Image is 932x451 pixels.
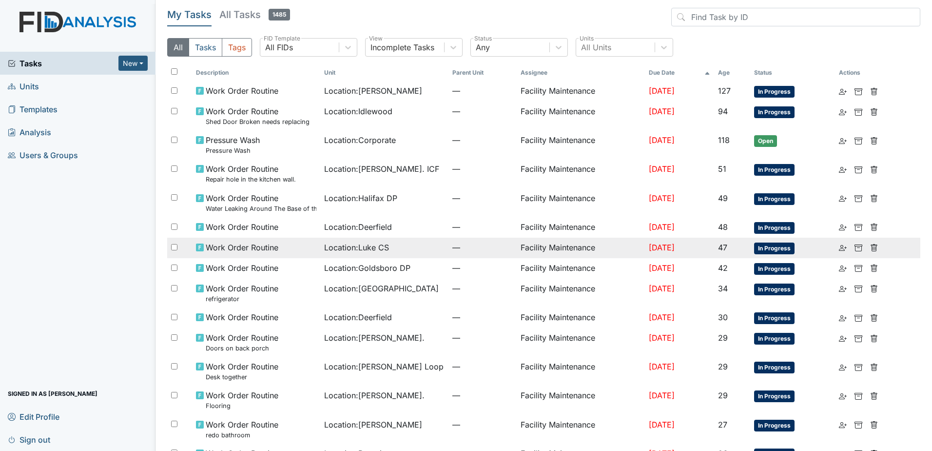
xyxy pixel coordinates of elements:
th: Toggle SortBy [320,64,448,81]
span: Work Order Routine [206,221,278,233]
a: Archive [854,262,862,274]
span: Location : Luke CS [324,242,389,253]
th: Toggle SortBy [448,64,517,81]
a: Delete [870,361,878,372]
span: Open [754,135,777,147]
span: In Progress [754,420,795,431]
span: Work Order Routine Doors on back porch [206,332,278,353]
span: Sign out [8,432,50,447]
th: Actions [835,64,884,81]
span: 29 [718,362,728,371]
h5: All Tasks [219,8,290,21]
span: — [452,419,513,430]
span: Work Order Routine refrigerator [206,283,278,304]
span: — [452,192,513,204]
td: Facility Maintenance [517,238,645,258]
a: Archive [854,332,862,344]
span: 49 [718,193,728,203]
a: Delete [870,419,878,430]
th: Toggle SortBy [645,64,714,81]
a: Archive [854,419,862,430]
span: [DATE] [649,193,675,203]
span: Work Order Routine Repair hole in the kitchen wall. [206,163,296,184]
span: [DATE] [649,362,675,371]
span: — [452,332,513,344]
span: [DATE] [649,106,675,116]
span: — [452,283,513,294]
span: In Progress [754,362,795,373]
a: Delete [870,389,878,401]
span: Work Order Routine [206,242,278,253]
span: Analysis [8,124,51,140]
span: Work Order Routine [206,311,278,323]
span: [DATE] [649,284,675,293]
span: Units [8,79,39,94]
a: Delete [870,242,878,253]
span: In Progress [754,284,795,295]
a: Delete [870,262,878,274]
button: Tags [222,38,252,57]
a: Delete [870,134,878,146]
input: Toggle All Rows Selected [171,68,177,75]
span: Location : Halifax DP [324,192,397,204]
a: Archive [854,85,862,97]
span: In Progress [754,390,795,402]
span: In Progress [754,164,795,176]
span: 94 [718,106,728,116]
span: Location : [PERSON_NAME] [324,419,422,430]
a: Delete [870,283,878,294]
span: — [452,105,513,117]
span: 29 [718,333,728,343]
td: Facility Maintenance [517,307,645,328]
span: [DATE] [649,222,675,232]
span: Location : [GEOGRAPHIC_DATA] [324,283,439,294]
span: In Progress [754,333,795,345]
a: Archive [854,134,862,146]
span: In Progress [754,193,795,205]
td: Facility Maintenance [517,258,645,279]
span: Location : [PERSON_NAME]. [324,332,425,344]
span: Work Order Routine Shed Door Broken needs replacing [206,105,310,126]
a: Delete [870,163,878,175]
span: [DATE] [649,390,675,400]
div: All Units [581,41,611,53]
span: Signed in as [PERSON_NAME] [8,386,97,401]
span: Location : Idlewood [324,105,392,117]
span: Location : [PERSON_NAME]. ICF [324,163,439,175]
span: In Progress [754,222,795,234]
span: Work Order Routine [206,85,278,97]
td: Facility Maintenance [517,279,645,307]
td: Facility Maintenance [517,130,645,159]
td: Facility Maintenance [517,81,645,102]
span: Work Order Routine redo bathroom [206,419,278,440]
a: Delete [870,332,878,344]
a: Archive [854,105,862,117]
span: Work Order Routine Desk together [206,361,278,382]
button: New [118,56,148,71]
span: Work Order Routine Water Leaking Around The Base of the Toilet [206,192,316,213]
span: 42 [718,263,728,273]
a: Archive [854,242,862,253]
span: 48 [718,222,728,232]
a: Archive [854,192,862,204]
div: Any [476,41,490,53]
div: Type filter [167,38,252,57]
span: 1485 [269,9,290,20]
span: [DATE] [649,263,675,273]
small: Doors on back porch [206,344,278,353]
small: Repair hole in the kitchen wall. [206,175,296,184]
span: In Progress [754,243,795,254]
a: Archive [854,361,862,372]
a: Delete [870,85,878,97]
span: Location : [PERSON_NAME] Loop [324,361,444,372]
span: Location : Corporate [324,134,396,146]
th: Toggle SortBy [714,64,750,81]
span: — [452,311,513,323]
td: Facility Maintenance [517,188,645,217]
span: 118 [718,135,730,145]
a: Delete [870,105,878,117]
span: Templates [8,102,58,117]
input: Find Task by ID [671,8,920,26]
small: Pressure Wash [206,146,260,155]
span: In Progress [754,312,795,324]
